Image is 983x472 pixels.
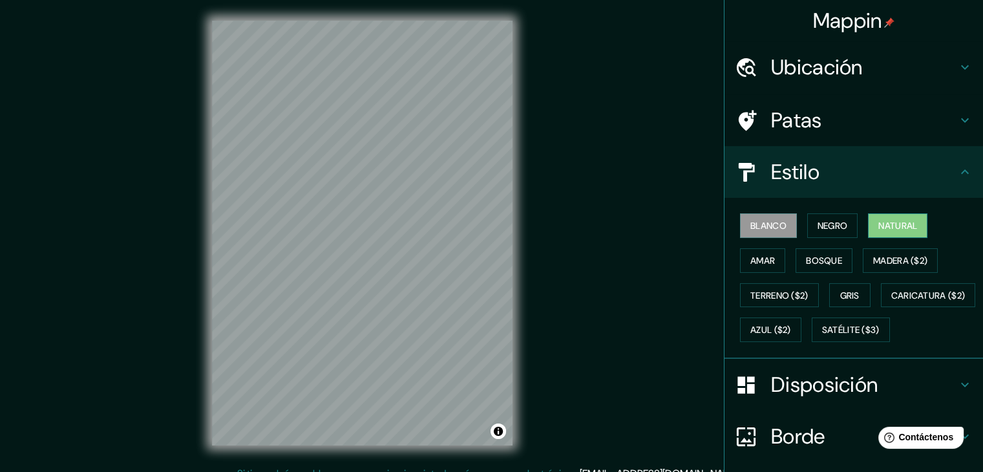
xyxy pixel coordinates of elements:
[806,255,842,266] font: Bosque
[829,283,871,308] button: Gris
[740,317,801,342] button: Azul ($2)
[884,17,894,28] img: pin-icon.png
[771,158,819,186] font: Estilo
[740,213,797,238] button: Blanco
[863,248,938,273] button: Madera ($2)
[750,220,787,231] font: Blanco
[813,7,882,34] font: Mappin
[740,283,819,308] button: Terreno ($2)
[750,325,791,336] font: Azul ($2)
[724,94,983,146] div: Patas
[724,41,983,93] div: Ubicación
[771,54,863,81] font: Ubicación
[771,107,822,134] font: Patas
[840,290,860,301] font: Gris
[750,255,775,266] font: Amar
[771,371,878,398] font: Disposición
[812,317,890,342] button: Satélite ($3)
[891,290,966,301] font: Caricatura ($2)
[873,255,927,266] font: Madera ($2)
[724,359,983,411] div: Disposición
[868,422,969,458] iframe: Lanzador de widgets de ayuda
[740,248,785,273] button: Amar
[868,213,927,238] button: Natural
[724,146,983,198] div: Estilo
[807,213,858,238] button: Negro
[724,411,983,462] div: Borde
[771,423,825,450] font: Borde
[878,220,917,231] font: Natural
[822,325,880,336] font: Satélite ($3)
[818,220,848,231] font: Negro
[491,424,506,439] button: Activar o desactivar atribución
[750,290,809,301] font: Terreno ($2)
[881,283,976,308] button: Caricatura ($2)
[796,248,852,273] button: Bosque
[212,21,513,445] canvas: Mapa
